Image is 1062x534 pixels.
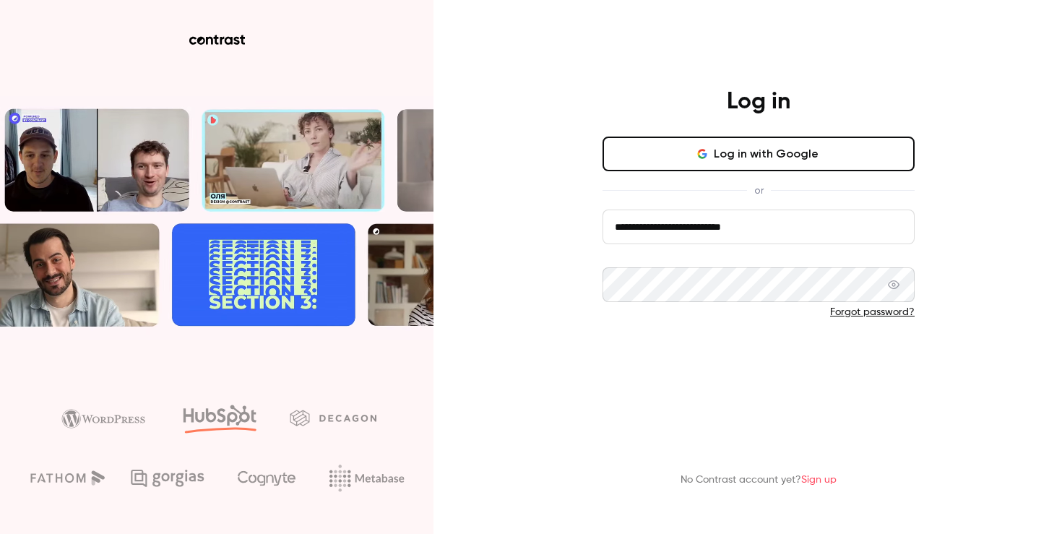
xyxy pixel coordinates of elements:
span: or [747,183,771,198]
p: No Contrast account yet? [681,473,837,488]
button: Log in with Google [603,137,915,171]
a: Sign up [801,475,837,485]
h4: Log in [727,87,790,116]
button: Log in [603,343,915,377]
a: Forgot password? [830,307,915,317]
img: decagon [290,410,376,426]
